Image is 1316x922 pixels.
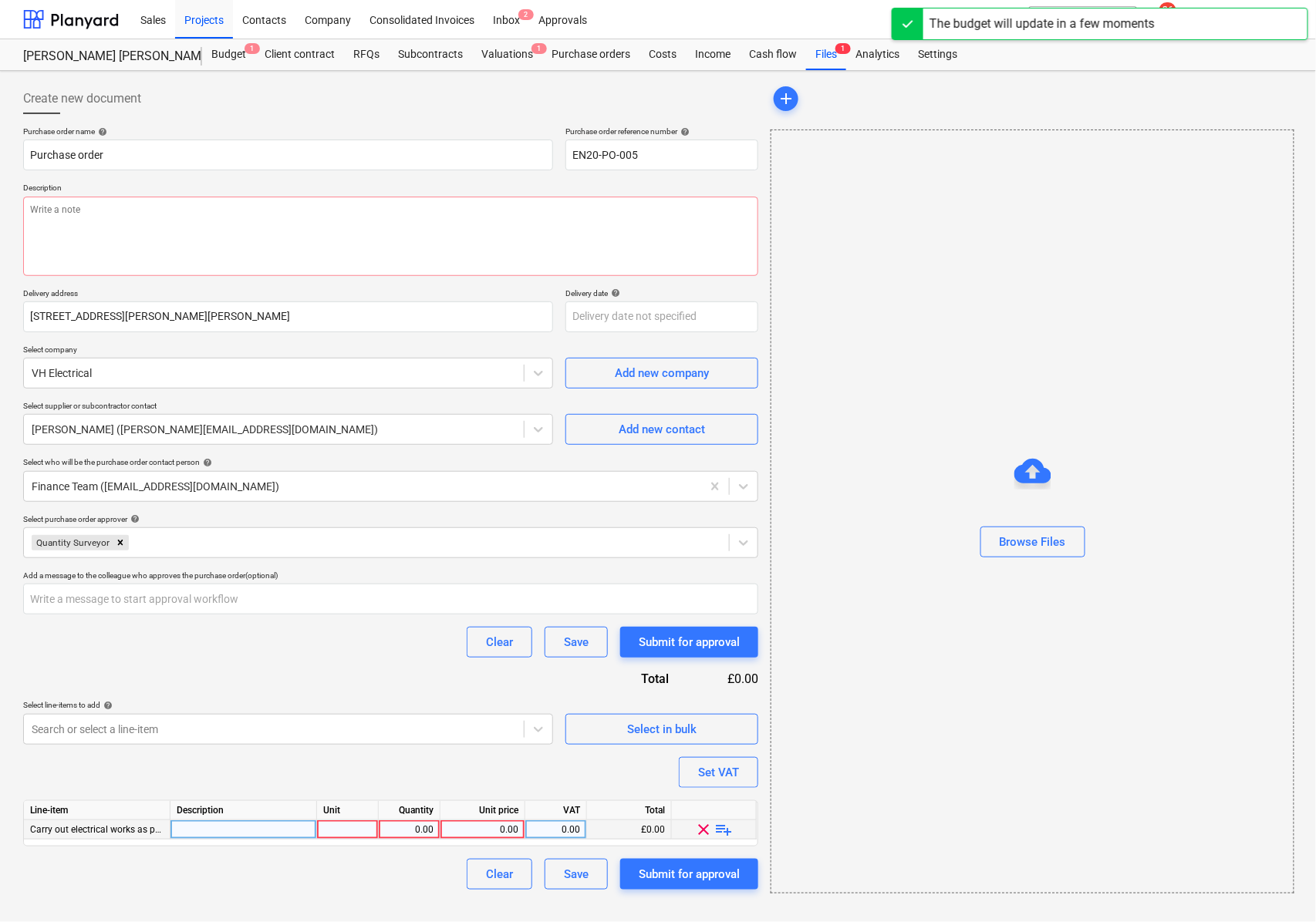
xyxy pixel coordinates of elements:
div: £0.00 [694,670,759,688]
button: Clear [467,627,532,658]
div: 0.00 [385,820,434,840]
a: Purchase orders [542,39,639,70]
span: 1 [531,43,547,54]
div: The budget will update in a few moments [930,15,1155,33]
div: VAT [525,801,587,820]
div: Select in bulk [627,719,697,739]
span: Create new document [23,89,141,108]
a: Costs [639,39,686,70]
button: Add new company [565,358,758,389]
div: Total [558,670,693,688]
div: Select line-items to add [23,700,553,710]
div: Browse Files [1000,532,1066,552]
a: Cash flow [740,39,806,70]
span: help [95,127,107,136]
div: Quantity Surveyor [32,535,112,550]
span: 2 [518,9,534,20]
p: Select supplier or subcontractor contact [23,401,553,414]
span: help [608,288,620,298]
div: 0.00 [447,820,518,840]
p: Delivery address [23,288,553,301]
span: 1 [835,43,851,54]
div: Submit for approval [639,632,740,652]
a: Analytics [846,39,909,70]
button: Add new contact [565,414,758,445]
p: Description [23,183,758,196]
button: Select in bulk [565,714,758,745]
span: help [100,701,113,710]
div: Save [564,864,589,884]
div: Files [806,39,846,70]
div: Quantity [379,801,440,820]
div: [PERSON_NAME] [PERSON_NAME] - Refurbishment [23,49,184,65]
div: Unit [317,801,379,820]
div: Remove Quantity Surveyor [112,535,129,550]
button: Clear [467,859,532,890]
div: 0.00 [531,820,580,840]
div: Valuations [472,39,542,70]
div: Select who will be the purchase order contact person [23,457,758,467]
div: Purchase order name [23,126,553,136]
div: Browse Files [771,130,1294,893]
input: Reference number [565,140,758,170]
a: Income [686,39,740,70]
div: Add new company [615,363,709,383]
a: Budget1 [202,39,255,70]
span: help [127,514,140,523]
span: clear [695,820,714,839]
span: help [677,127,690,136]
div: Save [564,632,589,652]
a: Client contract [255,39,344,70]
input: Delivery date not specified [565,301,758,332]
button: Set VAT [679,757,758,788]
div: Submit for approval [639,864,740,884]
div: Line-item [24,801,170,820]
span: playlist_add [715,820,734,839]
div: Set VAT [698,762,739,782]
a: Subcontracts [389,39,472,70]
div: £0.00 [587,820,672,840]
div: Select purchase order approver [23,514,758,524]
button: Save [545,627,608,658]
div: Description [170,801,317,820]
input: Document name [23,140,553,170]
a: Files1 [806,39,846,70]
a: RFQs [344,39,389,70]
button: Save [545,859,608,890]
button: Submit for approval [620,627,758,658]
span: Carry out electrical works as per the attached quote [30,824,244,835]
div: Unit price [440,801,525,820]
div: Total [587,801,672,820]
p: Select company [23,345,553,358]
span: 1 [245,43,260,54]
span: add [777,89,795,108]
div: Add new contact [619,419,705,439]
input: Delivery address [23,301,553,332]
span: help [200,458,212,467]
button: Browse Files [980,527,1085,557]
div: Purchase order reference number [565,126,758,136]
button: Submit for approval [620,859,758,890]
input: Write a message to start approval workflow [23,584,758,614]
div: Clear [486,632,513,652]
div: Budget [202,39,255,70]
div: Clear [486,864,513,884]
a: Valuations1 [472,39,542,70]
iframe: Chat Widget [1239,848,1316,922]
div: Delivery date [565,288,758,298]
a: Settings [909,39,967,70]
div: Add a message to the colleague who approves the purchase order (optional) [23,570,758,580]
